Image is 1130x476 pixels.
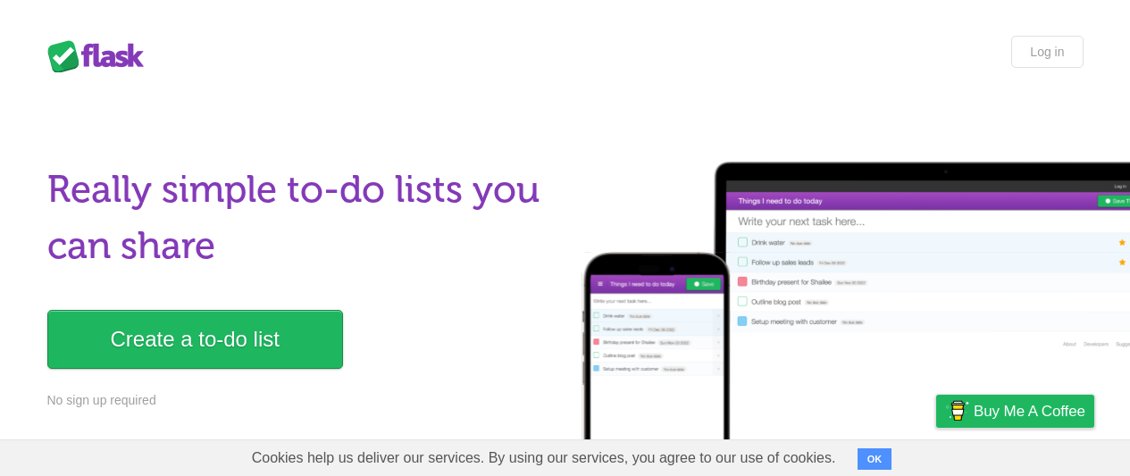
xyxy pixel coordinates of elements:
[47,40,155,72] div: Flask Lists
[47,162,555,274] h1: Really simple to-do lists you can share
[47,310,343,369] a: Create a to-do list
[47,391,555,410] p: No sign up required
[1011,36,1083,68] a: Log in
[234,440,854,476] span: Cookies help us deliver our services. By using our services, you agree to our use of cookies.
[974,396,1085,427] span: Buy me a coffee
[858,448,892,470] button: OK
[945,396,969,426] img: Buy me a coffee
[936,395,1094,428] a: Buy me a coffee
